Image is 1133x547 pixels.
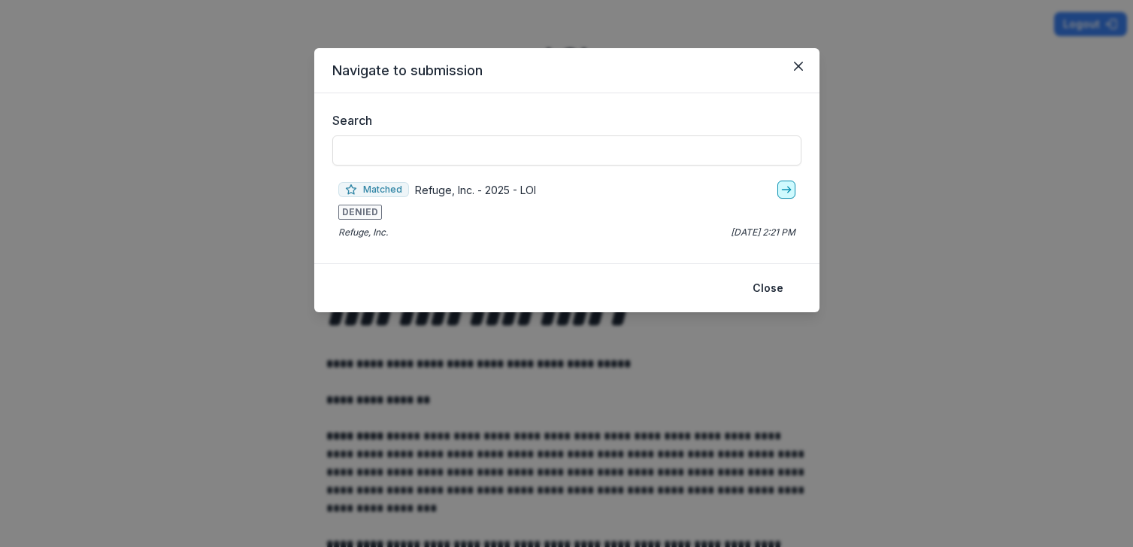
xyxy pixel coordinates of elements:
p: Refuge, Inc. - 2025 - LOI [415,182,536,198]
button: Close [744,276,792,300]
span: DENIED [338,205,382,220]
p: Refuge, Inc. [338,226,388,239]
span: Matched [338,182,409,197]
label: Search [332,111,792,129]
p: [DATE] 2:21 PM [731,226,795,239]
header: Navigate to submission [314,48,819,93]
a: go-to [777,181,795,199]
button: Close [786,54,810,78]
